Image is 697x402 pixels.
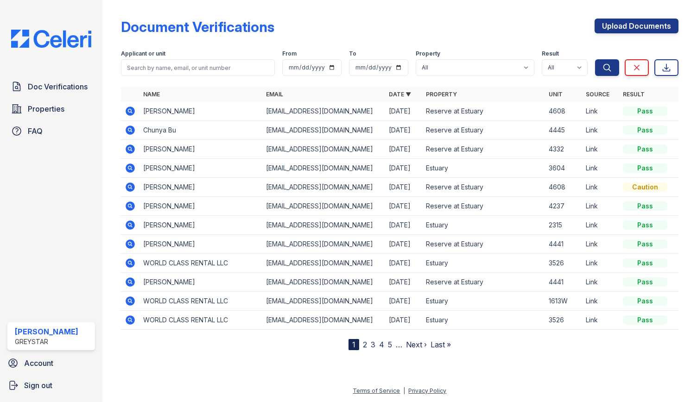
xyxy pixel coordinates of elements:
[282,50,297,57] label: From
[422,140,545,159] td: Reserve at Estuary
[139,235,262,254] td: [PERSON_NAME]
[623,315,667,325] div: Pass
[396,339,402,350] span: …
[545,102,582,121] td: 4608
[422,121,545,140] td: Reserve at Estuary
[121,19,274,35] div: Document Verifications
[416,50,440,57] label: Property
[385,121,422,140] td: [DATE]
[623,239,667,249] div: Pass
[582,292,619,311] td: Link
[385,292,422,311] td: [DATE]
[403,387,405,394] div: |
[426,91,457,98] a: Property
[431,340,451,349] a: Last »
[371,340,375,349] a: 3
[4,376,99,395] a: Sign out
[262,273,385,292] td: [EMAIL_ADDRESS][DOMAIN_NAME]
[545,235,582,254] td: 4441
[388,340,392,349] a: 5
[262,121,385,140] td: [EMAIL_ADDRESS][DOMAIN_NAME]
[582,159,619,178] td: Link
[139,121,262,140] td: Chunya Bu
[545,159,582,178] td: 3604
[24,358,53,369] span: Account
[385,197,422,216] td: [DATE]
[7,100,95,118] a: Properties
[139,197,262,216] td: [PERSON_NAME]
[139,216,262,235] td: [PERSON_NAME]
[586,91,609,98] a: Source
[121,59,275,76] input: Search by name, email, or unit number
[143,91,160,98] a: Name
[262,159,385,178] td: [EMAIL_ADDRESS][DOMAIN_NAME]
[545,216,582,235] td: 2315
[28,126,43,137] span: FAQ
[15,326,78,337] div: [PERSON_NAME]
[139,178,262,197] td: [PERSON_NAME]
[582,178,619,197] td: Link
[623,182,667,192] div: Caution
[28,81,88,92] span: Doc Verifications
[262,197,385,216] td: [EMAIL_ADDRESS][DOMAIN_NAME]
[623,258,667,268] div: Pass
[385,235,422,254] td: [DATE]
[623,163,667,173] div: Pass
[582,102,619,121] td: Link
[349,50,356,57] label: To
[408,387,446,394] a: Privacy Policy
[422,102,545,121] td: Reserve at Estuary
[389,91,411,98] a: Date ▼
[623,91,645,98] a: Result
[582,140,619,159] td: Link
[422,159,545,178] td: Estuary
[582,197,619,216] td: Link
[595,19,678,33] a: Upload Documents
[623,126,667,135] div: Pass
[422,292,545,311] td: Estuary
[353,387,400,394] a: Terms of Service
[348,339,359,350] div: 1
[582,216,619,235] td: Link
[623,201,667,211] div: Pass
[139,292,262,311] td: WORLD CLASS RENTAL LLC
[262,235,385,254] td: [EMAIL_ADDRESS][DOMAIN_NAME]
[4,354,99,372] a: Account
[385,140,422,159] td: [DATE]
[582,235,619,254] td: Link
[262,292,385,311] td: [EMAIL_ADDRESS][DOMAIN_NAME]
[545,197,582,216] td: 4237
[139,273,262,292] td: [PERSON_NAME]
[139,159,262,178] td: [PERSON_NAME]
[363,340,367,349] a: 2
[545,254,582,273] td: 3526
[379,340,384,349] a: 4
[422,178,545,197] td: Reserve at Estuary
[28,103,64,114] span: Properties
[139,254,262,273] td: WORLD CLASS RENTAL LLC
[542,50,559,57] label: Result
[139,311,262,330] td: WORLD CLASS RENTAL LLC
[4,30,99,48] img: CE_Logo_Blue-a8612792a0a2168367f1c8372b55b34899dd931a85d93a1a3d3e32e68fde9ad4.png
[422,197,545,216] td: Reserve at Estuary
[262,102,385,121] td: [EMAIL_ADDRESS][DOMAIN_NAME]
[545,140,582,159] td: 4332
[385,159,422,178] td: [DATE]
[545,292,582,311] td: 1613W
[15,337,78,346] div: Greystar
[262,178,385,197] td: [EMAIL_ADDRESS][DOMAIN_NAME]
[266,91,283,98] a: Email
[262,311,385,330] td: [EMAIL_ADDRESS][DOMAIN_NAME]
[385,273,422,292] td: [DATE]
[121,50,165,57] label: Applicant or unit
[623,220,667,230] div: Pass
[545,121,582,140] td: 4445
[582,254,619,273] td: Link
[385,254,422,273] td: [DATE]
[549,91,563,98] a: Unit
[139,102,262,121] td: [PERSON_NAME]
[385,178,422,197] td: [DATE]
[385,311,422,330] td: [DATE]
[422,273,545,292] td: Reserve at Estuary
[582,311,619,330] td: Link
